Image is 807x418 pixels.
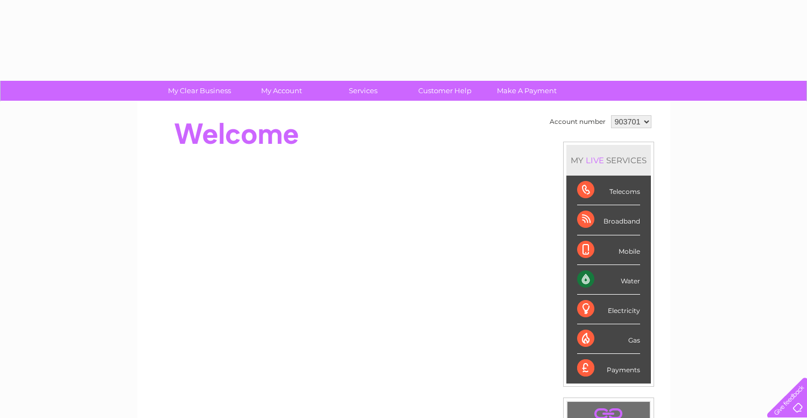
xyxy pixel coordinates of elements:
[577,235,640,265] div: Mobile
[237,81,326,101] a: My Account
[566,145,651,176] div: MY SERVICES
[401,81,489,101] a: Customer Help
[577,324,640,354] div: Gas
[547,113,608,131] td: Account number
[319,81,408,101] a: Services
[577,176,640,205] div: Telecoms
[155,81,244,101] a: My Clear Business
[577,265,640,295] div: Water
[577,354,640,383] div: Payments
[482,81,571,101] a: Make A Payment
[577,205,640,235] div: Broadband
[577,295,640,324] div: Electricity
[584,155,606,165] div: LIVE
